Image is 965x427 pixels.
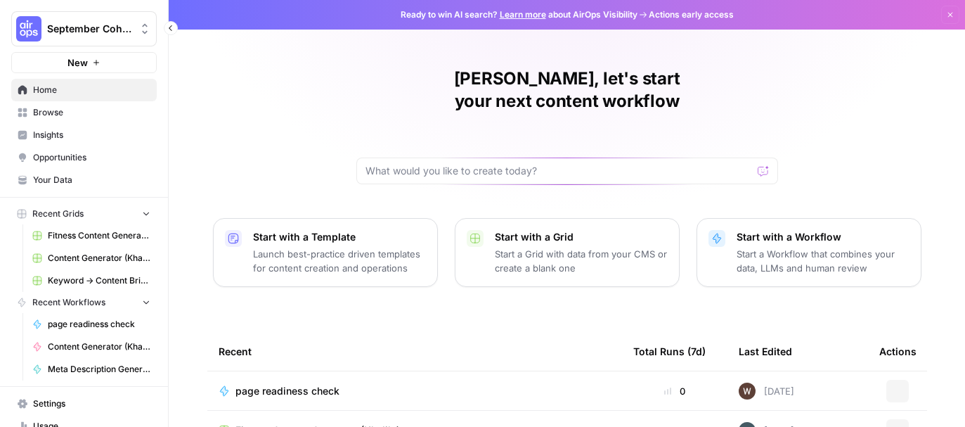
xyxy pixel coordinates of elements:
div: Last Edited [739,332,792,371]
p: Start with a Template [253,230,426,244]
input: What would you like to create today? [365,164,752,178]
p: Start with a Workflow [737,230,909,244]
span: Recent Grids [32,208,84,220]
div: Total Runs (7d) [633,332,706,371]
a: Content Generator (Khalila) Grid [26,247,157,269]
button: Start with a WorkflowStart a Workflow that combines your data, LLMs and human review [697,218,921,287]
p: Launch best-practice driven templates for content creation and operations [253,247,426,275]
a: Browse [11,101,157,124]
a: Your Data [11,169,157,191]
a: Insights [11,124,157,146]
img: September Cohort Logo [16,16,41,42]
p: Start a Grid with data from your CMS or create a blank one [495,247,668,275]
span: Settings [33,397,150,410]
span: Meta Description Generator (Micah) [48,363,150,376]
span: New [67,56,88,70]
a: Opportunities [11,146,157,169]
a: Content Generator (Khalila) [26,336,157,358]
span: Opportunities [33,151,150,164]
h1: [PERSON_NAME], let's start your next content workflow [356,68,778,113]
a: Home [11,79,157,101]
p: Start a Workflow that combines your data, LLMs and human review [737,247,909,275]
button: Recent Workflows [11,292,157,313]
div: [DATE] [739,383,794,400]
button: Start with a GridStart a Grid with data from your CMS or create a blank one [455,218,680,287]
a: Meta Description Generator (Micah) [26,358,157,381]
span: Home [33,84,150,96]
a: Settings [11,393,157,415]
a: page readiness check [26,313,157,336]
span: Fitness Content Generator (Khalila) [48,229,150,242]
span: Content Generator (Khalila) [48,340,150,353]
span: Your Data [33,174,150,186]
div: 0 [633,384,716,398]
button: Recent Grids [11,203,157,224]
span: Actions early access [649,8,734,21]
img: rbni5xk9si5sg26zymgzm0e69vdu [739,383,756,400]
a: Learn more [500,9,546,20]
span: Keyword -> Content Brief -> Article [[PERSON_NAME]] [48,274,150,287]
span: Recent Workflows [32,296,105,309]
span: Insights [33,129,150,141]
button: Start with a TemplateLaunch best-practice driven templates for content creation and operations [213,218,438,287]
a: Fitness Content Generator (Khalila) [26,224,157,247]
span: page readiness check [235,384,339,398]
span: Content Generator (Khalila) Grid [48,252,150,265]
button: Workspace: September Cohort [11,11,157,46]
button: New [11,52,157,73]
div: Actions [879,332,917,371]
a: page readiness check [219,384,611,398]
span: Browse [33,106,150,119]
p: Start with a Grid [495,230,668,244]
span: Ready to win AI search? about AirOps Visibility [401,8,637,21]
span: September Cohort [47,22,132,36]
a: Keyword -> Content Brief -> Article [[PERSON_NAME]] [26,269,157,292]
span: page readiness check [48,318,150,331]
div: Recent [219,332,611,371]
